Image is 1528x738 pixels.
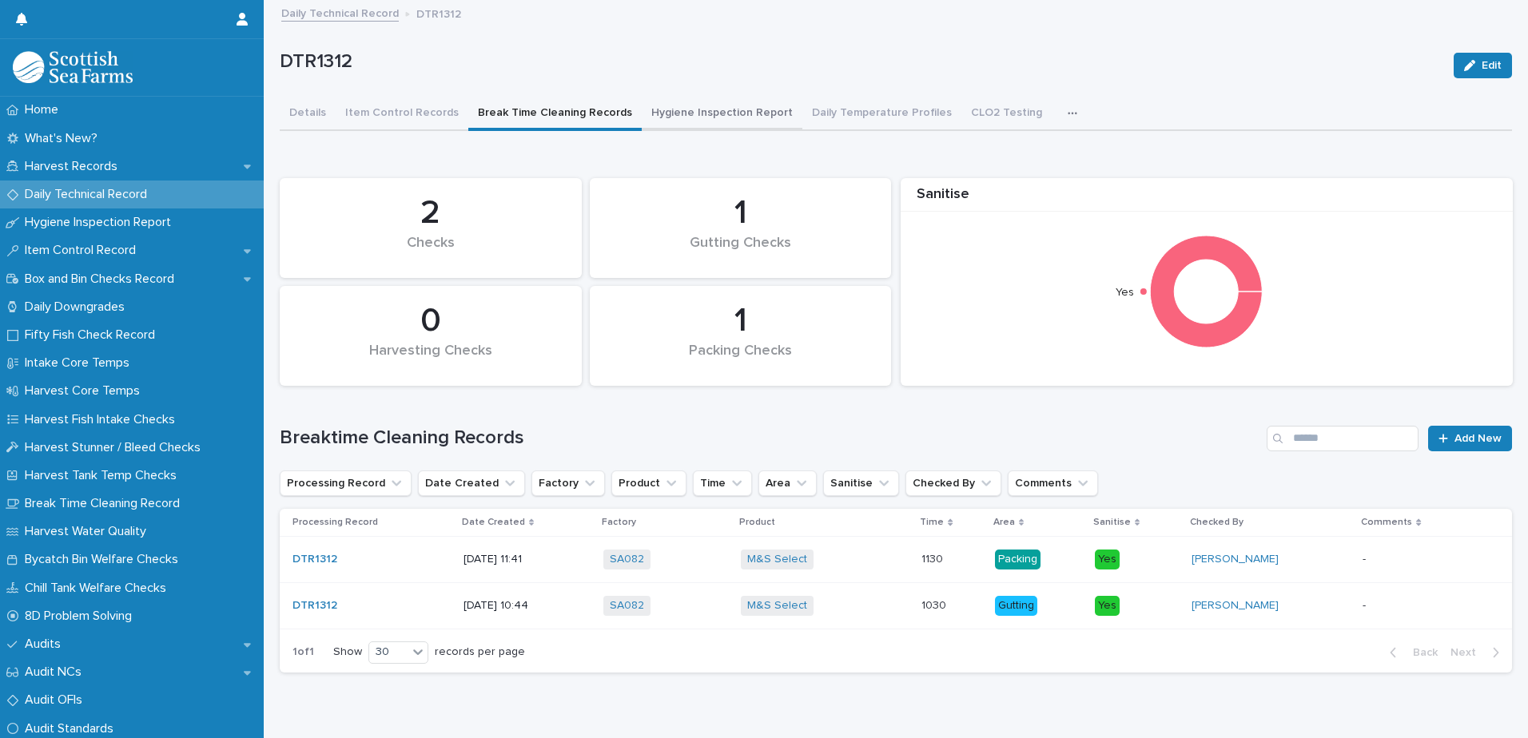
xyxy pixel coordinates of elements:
button: Checked By [905,470,1001,496]
button: Date Created [418,470,525,496]
div: Gutting [995,596,1037,616]
div: 30 [369,644,408,661]
div: 1 [617,193,865,233]
p: Harvest Tank Temp Checks [18,468,189,483]
span: Next [1450,647,1486,658]
div: Harvesting Checks [307,343,555,376]
a: DTR1312 [292,553,337,566]
button: Daily Temperature Profiles [802,97,961,131]
button: Details [280,97,336,131]
div: 2 [307,193,555,233]
a: M&S Select [747,553,807,566]
a: [PERSON_NAME] [1192,553,1279,566]
button: Factory [531,470,605,496]
p: Fifty Fish Check Record [18,327,168,343]
p: What's New? [18,131,110,146]
a: SA082 [610,599,644,613]
p: Harvest Stunner / Bleed Checks [18,440,213,455]
button: Hygiene Inspection Report [642,97,802,131]
div: 1 [617,301,865,341]
span: Add New [1454,433,1502,444]
p: 1 of 1 [280,633,327,672]
button: Area [758,470,817,496]
p: Checked By [1190,514,1243,531]
p: Processing Record [292,514,378,531]
p: Show [333,645,362,659]
button: Processing Record [280,470,412,496]
a: [PERSON_NAME] [1192,599,1279,613]
p: Box and Bin Checks Record [18,272,187,287]
p: 1130 [921,550,946,566]
a: M&S Select [747,599,807,613]
p: [DATE] 10:44 [464,599,591,613]
p: Sanitise [1093,514,1131,531]
span: Edit [1482,60,1502,71]
div: Yes [1095,550,1120,569]
button: Item Control Records [336,97,468,131]
p: [DATE] 11:41 [464,553,591,566]
span: Back [1403,647,1438,658]
button: Break Time Cleaning Records [468,97,642,131]
p: 8D Problem Solving [18,609,145,624]
p: Audit Standards [18,721,126,736]
p: Bycatch Bin Welfare Checks [18,552,191,567]
p: Break Time Cleaning Record [18,496,193,511]
button: Edit [1454,53,1512,78]
button: Back [1377,645,1444,660]
p: Audit OFIs [18,692,95,708]
div: Yes [1095,596,1120,616]
div: Packing Checks [617,343,865,376]
text: Yes [1116,287,1135,298]
p: Chill Tank Welfare Checks [18,581,179,596]
a: DTR1312 [292,599,337,613]
div: Checks [307,235,555,268]
p: 1030 [921,596,949,613]
p: Daily Downgrades [18,300,137,315]
p: Harvest Water Quality [18,524,159,539]
p: Product [739,514,775,531]
tr: DTR1312 [DATE] 11:41SA082 M&S Select 11301130 PackingYes[PERSON_NAME] -- [280,537,1512,583]
p: - [1363,596,1369,613]
tr: DTR1312 [DATE] 10:44SA082 M&S Select 10301030 GuttingYes[PERSON_NAME] -- [280,582,1512,629]
p: Audit NCs [18,665,94,680]
input: Search [1267,426,1419,451]
div: 0 [307,301,555,341]
p: Factory [602,514,636,531]
button: Sanitise [823,470,899,496]
p: DTR1312 [416,4,461,22]
p: Item Control Record [18,243,149,258]
p: Harvest Fish Intake Checks [18,412,188,427]
p: Area [993,514,1015,531]
button: Comments [1008,470,1098,496]
h1: Breaktime Cleaning Records [280,427,1260,450]
p: Time [920,514,944,531]
button: Next [1444,645,1512,660]
p: Audits [18,637,74,652]
button: Product [611,470,686,496]
p: Date Created [462,514,525,531]
a: SA082 [610,553,644,566]
p: - [1363,550,1369,566]
div: Packing [995,550,1041,569]
p: Daily Technical Record [18,187,160,202]
p: Harvest Core Temps [18,383,153,399]
div: Gutting Checks [617,235,865,268]
img: mMrefqRFQpe26GRNOUkG [13,51,133,83]
button: Time [693,470,752,496]
p: DTR1312 [280,50,1441,73]
p: Home [18,102,71,117]
p: Harvest Records [18,159,130,174]
div: Sanitise [901,186,1513,212]
button: CLO2 Testing [961,97,1052,131]
p: Hygiene Inspection Report [18,215,184,230]
a: Add New [1428,426,1512,451]
p: Comments [1361,514,1412,531]
a: Daily Technical Record [281,3,399,22]
p: Intake Core Temps [18,355,142,371]
p: records per page [435,645,525,659]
